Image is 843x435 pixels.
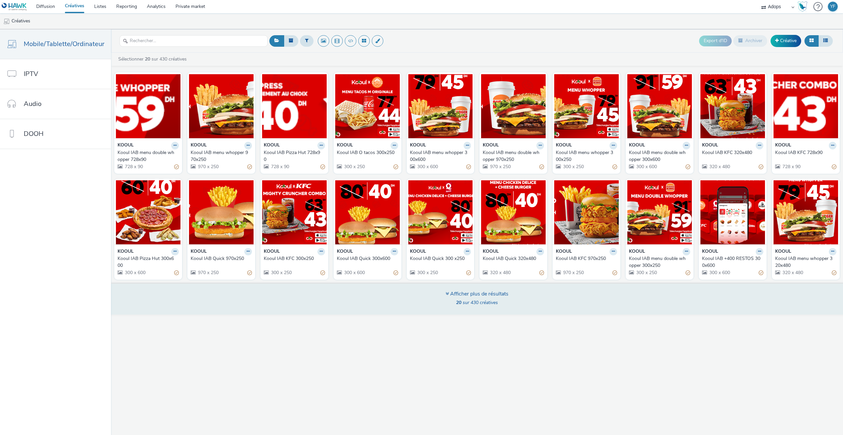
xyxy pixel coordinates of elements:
strong: KOOUL [775,142,791,149]
div: Kooul IAB KFC 320x480 [702,149,761,156]
div: Kooul IAB menu double whopper 728x90 [118,149,176,163]
strong: KOOUL [702,142,718,149]
strong: KOOUL [337,248,353,256]
span: 970 x 250 [562,269,584,276]
span: 300 x 600 [636,164,657,170]
a: Kooul IAB menu whopper 320x480 [775,255,836,269]
a: Kooul IAB KFC 728x90 [775,149,836,156]
div: Partiellement valide [394,164,398,170]
strong: KOOUL [264,142,280,149]
img: Kooul IAB Quick 320x480 visual [481,180,546,244]
div: Kooul IAB menu double whopper 300x600 [629,149,688,163]
button: Grille [804,35,819,46]
a: Kooul IAB menu double whopper 300x600 [629,149,690,163]
span: 728 x 90 [782,164,801,170]
span: 300 x 600 [124,269,146,276]
div: Partiellement valide [466,164,471,170]
div: Partiellement valide [320,164,325,170]
div: Partiellement valide [832,269,836,276]
img: Hawk Academy [798,1,807,12]
img: Kooul IAB KFC 320x480 visual [700,74,765,138]
div: Partiellement valide [759,164,763,170]
a: Kooul IAB menu double whopper 300x250 [629,255,690,269]
span: 728 x 90 [124,164,143,170]
button: Archiver [733,35,767,46]
strong: KOOUL [118,142,134,149]
div: Kooul IAB KFC 300x250 [264,255,322,262]
input: Rechercher... [120,35,268,47]
strong: KOOUL [410,248,426,256]
strong: KOOUL [775,248,791,256]
strong: KOOUL [702,248,718,256]
span: 300 x 600 [343,269,365,276]
strong: KOOUL [556,248,572,256]
span: 728 x 90 [270,164,289,170]
span: 970 x 250 [197,269,219,276]
a: Kooul IAB KFC 320x480 [702,149,763,156]
strong: KOOUL [264,248,280,256]
div: Kooul IAB menu double whopper 300x250 [629,255,688,269]
div: Partiellement valide [247,269,252,276]
a: Kooul IAB Pizza Hut 300x600 [118,255,179,269]
div: Kooul IAB KFC 728x90 [775,149,834,156]
strong: 20 [145,56,150,62]
a: Kooul IAB +400 RESTOS 300x600 [702,255,763,269]
strong: KOOUL [337,142,353,149]
div: Partiellement valide [832,164,836,170]
div: Partiellement valide [174,164,179,170]
img: Kooul IAB Quick 970x250 visual [189,180,254,244]
div: Partiellement valide [320,269,325,276]
div: Kooul IAB O tacos 300x250 [337,149,395,156]
a: Kooul IAB Quick 320x480 [483,255,544,262]
strong: KOOUL [191,142,207,149]
div: Partiellement valide [759,269,763,276]
div: Partiellement valide [174,269,179,276]
a: Kooul IAB menu whopper 300x250 [556,149,617,163]
div: Kooul IAB menu whopper 300x250 [556,149,614,163]
strong: KOOUL [191,248,207,256]
a: Kooul IAB KFC 300x250 [264,255,325,262]
div: Kooul IAB Quick 300 x250 [410,255,469,262]
img: Kooul IAB menu whopper 970x250 visual [189,74,254,138]
img: Kooul IAB menu double whopper 300x600 visual [627,74,692,138]
img: Kooul IAB menu whopper 320x480 visual [774,180,838,244]
span: sur 430 créatives [456,299,498,306]
div: Partiellement valide [539,269,544,276]
img: Kooul IAB Quick 300x600 visual [335,180,400,244]
span: DOOH [24,129,43,139]
img: Kooul IAB menu double whopper 300x250 visual [627,180,692,244]
img: Kooul IAB KFC 728x90 visual [774,74,838,138]
img: Kooul IAB menu double whopper 970x250 visual [481,74,546,138]
span: IPTV [24,69,38,79]
img: Kooul IAB menu double whopper 728x90 visual [116,74,180,138]
a: Kooul IAB KFC 970x250 [556,255,617,262]
span: 300 x 250 [562,164,584,170]
a: Kooul IAB menu double whopper 970x250 [483,149,544,163]
a: Sélectionner sur 430 créatives [118,56,189,62]
span: Mobile/Tablette/Ordinateur [24,39,104,49]
img: Kooul IAB Pizza Hut 728x90 visual [262,74,327,138]
span: 970 x 250 [197,164,219,170]
img: undefined Logo [2,3,27,11]
strong: KOOUL [410,142,426,149]
img: Kooul IAB Pizza Hut 300x600 visual [116,180,180,244]
div: Kooul IAB Quick 970x250 [191,255,249,262]
img: Kooul IAB KFC 300x250 visual [262,180,327,244]
span: 300 x 250 [270,269,292,276]
span: 970 x 250 [489,164,511,170]
img: mobile [3,18,10,25]
strong: KOOUL [118,248,134,256]
button: Liste [818,35,833,46]
strong: KOOUL [483,248,499,256]
a: Kooul IAB Pizza Hut 728x90 [264,149,325,163]
img: Kooul IAB Quick 300 x250 visual [408,180,473,244]
div: Afficher plus de résultats [446,290,508,298]
img: Kooul IAB menu whopper 300x250 visual [554,74,619,138]
a: Kooul IAB Quick 300 x250 [410,255,471,262]
strong: KOOUL [629,142,645,149]
a: Hawk Academy [798,1,810,12]
div: Kooul IAB menu whopper 300x600 [410,149,469,163]
div: Partiellement valide [686,164,690,170]
div: Kooul IAB Pizza Hut 728x90 [264,149,322,163]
